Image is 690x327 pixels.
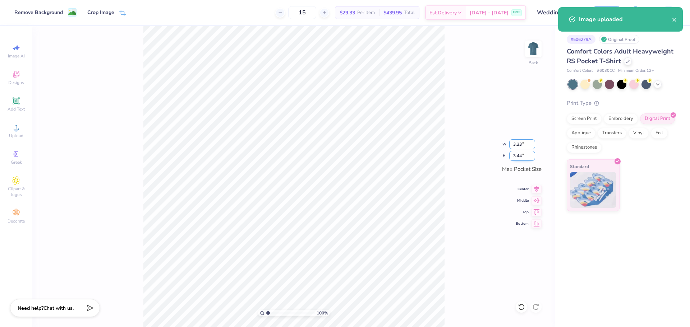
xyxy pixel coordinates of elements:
span: Upload [9,133,23,139]
span: # 6030CC [597,68,615,74]
div: Transfers [598,128,626,139]
span: Middle [516,198,529,203]
div: Original Proof [599,35,639,44]
div: Vinyl [629,128,649,139]
span: Greek [11,159,22,165]
div: Digital Print [640,113,675,124]
span: Comfort Colors Adult Heavyweight RS Pocket T-Shirt [567,47,673,65]
div: # 506279A [567,35,595,44]
div: Crop Image [87,9,114,16]
input: – – [288,6,316,19]
img: Standard [570,172,616,208]
button: close [672,15,677,24]
span: [DATE] - [DATE] [470,9,509,17]
span: 100 % [317,310,328,316]
span: Add Text [8,106,25,112]
span: Designs [8,80,24,85]
span: FREE [513,10,520,15]
div: Back [529,60,538,66]
div: Print Type [567,99,676,107]
span: Per Item [357,9,375,17]
div: Screen Print [567,113,602,124]
span: Total [404,9,415,17]
span: Minimum Order: 12 + [618,68,654,74]
span: Standard [570,163,589,170]
strong: Need help? [18,305,43,312]
span: Chat with us. [43,305,74,312]
span: Decorate [8,218,25,224]
span: Top [516,210,529,215]
span: Est. Delivery [429,9,457,17]
div: Embroidery [604,113,638,124]
span: Center [516,187,529,192]
div: Foil [651,128,668,139]
span: Bottom [516,221,529,226]
span: $29.33 [340,9,355,17]
div: Rhinestones [567,142,602,153]
input: Untitled Design [532,5,584,20]
div: Image uploaded [579,15,672,24]
div: Remove Background [14,9,63,16]
img: Back [526,42,540,56]
span: Clipart & logos [4,186,29,197]
span: Comfort Colors [567,68,593,74]
span: Image AI [8,53,25,59]
div: Applique [567,128,595,139]
span: $439.95 [383,9,402,17]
